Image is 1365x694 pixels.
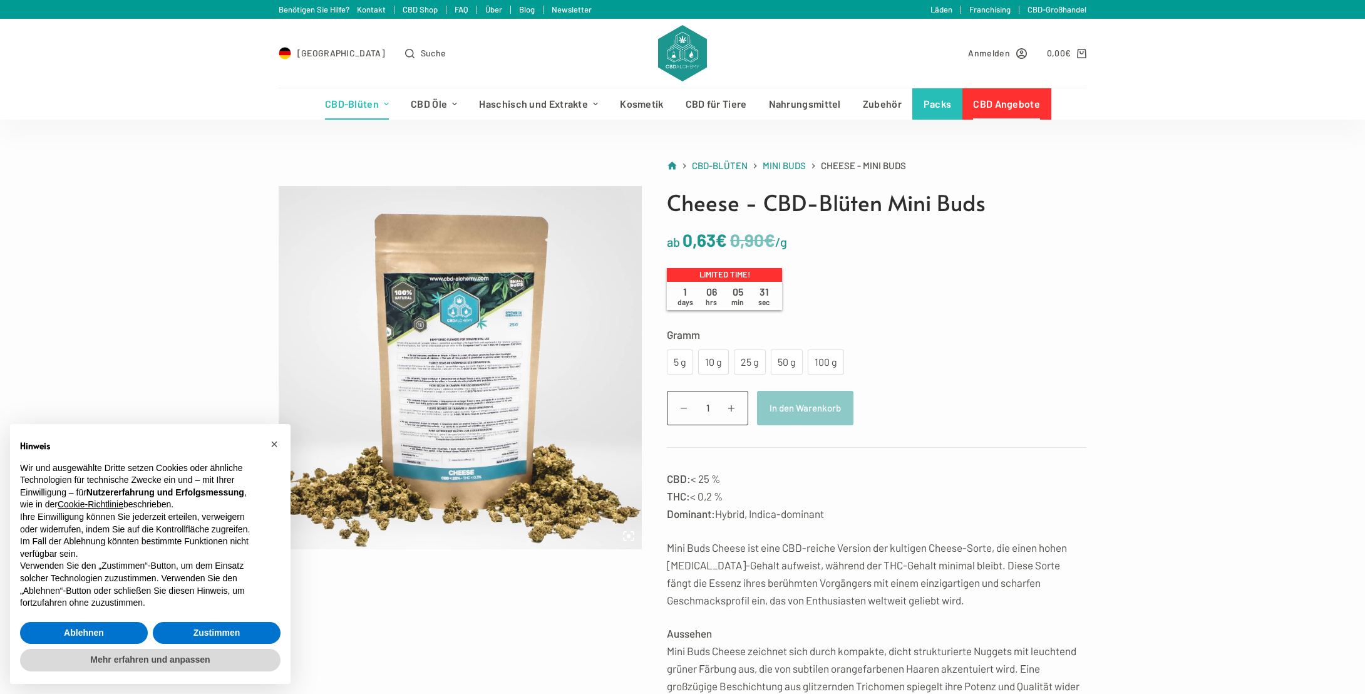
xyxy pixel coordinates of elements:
a: FAQ [455,4,468,14]
p: < 25 % < 0,2 % Hybrid, Indica-dominant [667,470,1086,522]
a: Newsletter [552,4,592,14]
a: Läden [930,4,952,14]
strong: Nutzererfahrung und Erfolgsmessung [86,487,244,497]
span: × [270,437,278,451]
a: Anmelden [968,46,1026,60]
h2: Hinweis [20,439,260,452]
span: Anmelden [968,46,1009,60]
div: 10 g [706,354,721,370]
a: Benötigen Sie Hilfe? Kontakt [279,4,386,14]
span: Cheese - Mini Buds [821,158,906,173]
p: Mini Buds Cheese ist eine CBD-reiche Version der kultigen Cheese-Sorte, die einen hohen [MEDICAL_... [667,539,1086,609]
span: € [716,229,727,251]
button: Ablehnen [20,622,148,645]
p: Verwenden Sie den „Zustimmen“-Button, um dem Einsatz solcher Technologien zuzustimmen. Verwenden ... [20,560,260,609]
a: Packs [912,88,962,120]
img: CBD Alchemy [658,25,707,81]
a: Nahrungsmittel [758,88,852,120]
div: 5 g [674,354,686,370]
a: Kosmetik [609,88,674,120]
nav: Header-Menü [314,88,1051,120]
a: Franchising [969,4,1011,14]
span: min [731,298,744,306]
a: Zubehör [852,88,912,120]
a: Mini Buds [763,158,806,173]
span: Suche [421,46,446,60]
span: /g [775,234,787,249]
a: CBD Shop [403,4,438,14]
a: Über [485,4,502,14]
button: Mehr erfahren und anpassen [20,649,281,671]
span: € [1065,48,1071,58]
p: Limited time! [667,268,782,282]
label: Gramm [667,326,1086,343]
a: CBD Öle [400,88,468,120]
button: Zustimmen [153,622,281,645]
div: 25 g [741,354,758,370]
img: DE Flag [279,47,291,60]
a: Shopping cart [1047,46,1086,60]
strong: CBD: [667,472,691,485]
button: In den Warenkorb [757,391,853,425]
h1: Cheese - CBD-Blüten Mini Buds [667,186,1086,219]
a: Select Country [279,46,385,60]
a: Haschisch und Extrakte [468,88,609,120]
img: smallbuds-cheese-doystick [279,186,642,549]
a: CBD-Blüten [314,88,399,120]
span: CBD-Blüten [692,160,748,171]
div: 100 g [815,354,837,370]
div: 50 g [778,354,795,370]
span: ab [667,234,680,249]
span: 05 [724,286,751,307]
p: Wir und ausgewählte Dritte setzen Cookies oder ähnliche Technologien für technische Zwecke ein un... [20,462,260,511]
span: days [677,298,693,306]
p: Ihre Einwilligung können Sie jederzeit erteilen, verweigern oder widerrufen, indem Sie auf die Ko... [20,511,260,560]
a: Cookie-Richtlinie [58,499,123,509]
span: Mini Buds [763,160,806,171]
strong: THC: [667,490,690,502]
button: Schließen Sie diesen Hinweis [264,434,284,454]
bdi: 0,90 [730,229,775,251]
strong: Aussehen [667,627,712,640]
input: Produktmenge [667,391,748,425]
bdi: 0,00 [1047,48,1071,58]
span: 31 [751,286,777,307]
a: CBD-Großhandel [1028,4,1086,14]
a: Blog [519,4,535,14]
span: € [764,229,775,251]
button: Open search form [405,46,446,60]
span: sec [758,298,770,306]
strong: Dominant: [667,507,715,520]
span: [GEOGRAPHIC_DATA] [297,46,385,60]
a: CBD Angebote [962,88,1051,120]
bdi: 0,63 [682,229,727,251]
span: 1 [672,286,698,307]
span: hrs [706,298,717,306]
span: 06 [698,286,724,307]
a: CBD-Blüten [692,158,748,173]
a: CBD für Tiere [674,88,758,120]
